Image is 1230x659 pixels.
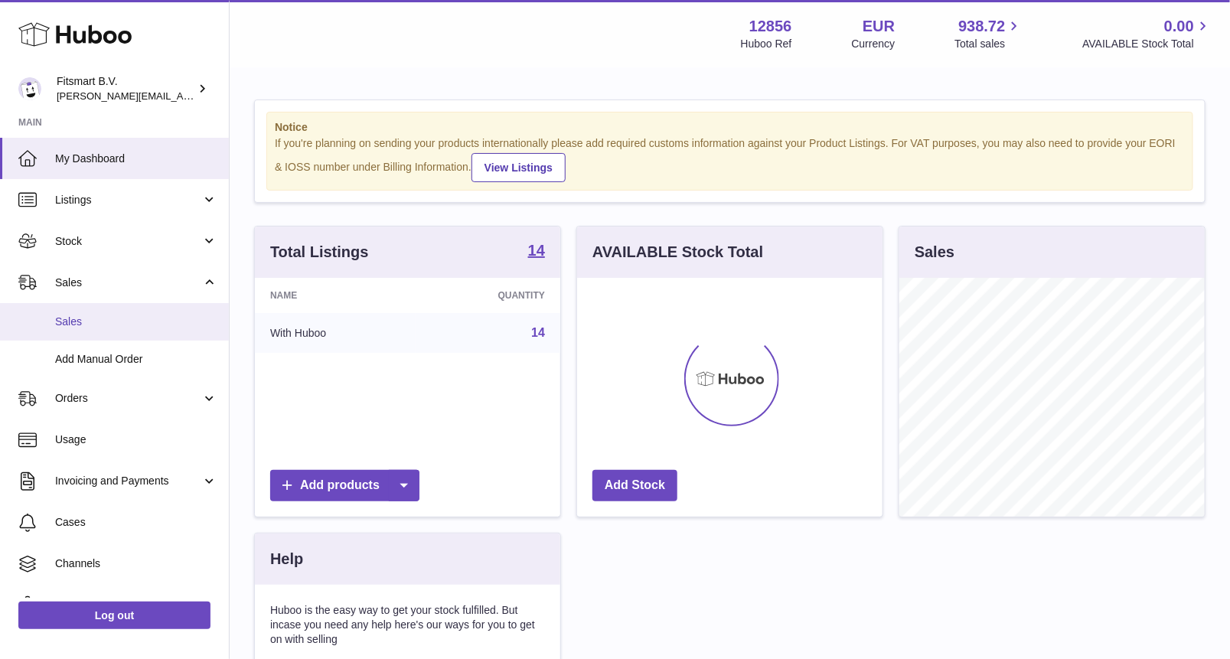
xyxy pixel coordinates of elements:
[592,242,763,263] h3: AVAILABLE Stock Total
[55,315,217,329] span: Sales
[57,74,194,103] div: Fitsmart B.V.
[270,549,303,569] h3: Help
[55,556,217,571] span: Channels
[255,313,416,353] td: With Huboo
[55,152,217,166] span: My Dashboard
[863,16,895,37] strong: EUR
[531,326,545,339] a: 14
[1082,37,1212,51] span: AVAILABLE Stock Total
[528,243,545,261] a: 14
[1164,16,1194,37] span: 0.00
[954,37,1023,51] span: Total sales
[55,391,201,406] span: Orders
[55,432,217,447] span: Usage
[55,352,217,367] span: Add Manual Order
[749,16,792,37] strong: 12856
[741,37,792,51] div: Huboo Ref
[55,276,201,290] span: Sales
[852,37,896,51] div: Currency
[958,16,1005,37] span: 938.72
[270,242,369,263] h3: Total Listings
[55,474,201,488] span: Invoicing and Payments
[55,193,201,207] span: Listings
[270,470,419,501] a: Add products
[275,136,1185,182] div: If you're planning on sending your products internationally please add required customs informati...
[270,603,545,647] p: Huboo is the easy way to get your stock fulfilled. But incase you need any help here's our ways f...
[471,153,566,182] a: View Listings
[528,243,545,258] strong: 14
[592,470,677,501] a: Add Stock
[1082,16,1212,51] a: 0.00 AVAILABLE Stock Total
[18,77,41,100] img: jonathan@leaderoo.com
[255,278,416,313] th: Name
[954,16,1023,51] a: 938.72 Total sales
[18,602,210,629] a: Log out
[55,234,201,249] span: Stock
[275,120,1185,135] strong: Notice
[915,242,954,263] h3: Sales
[55,515,217,530] span: Cases
[416,278,560,313] th: Quantity
[57,90,307,102] span: [PERSON_NAME][EMAIL_ADDRESS][DOMAIN_NAME]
